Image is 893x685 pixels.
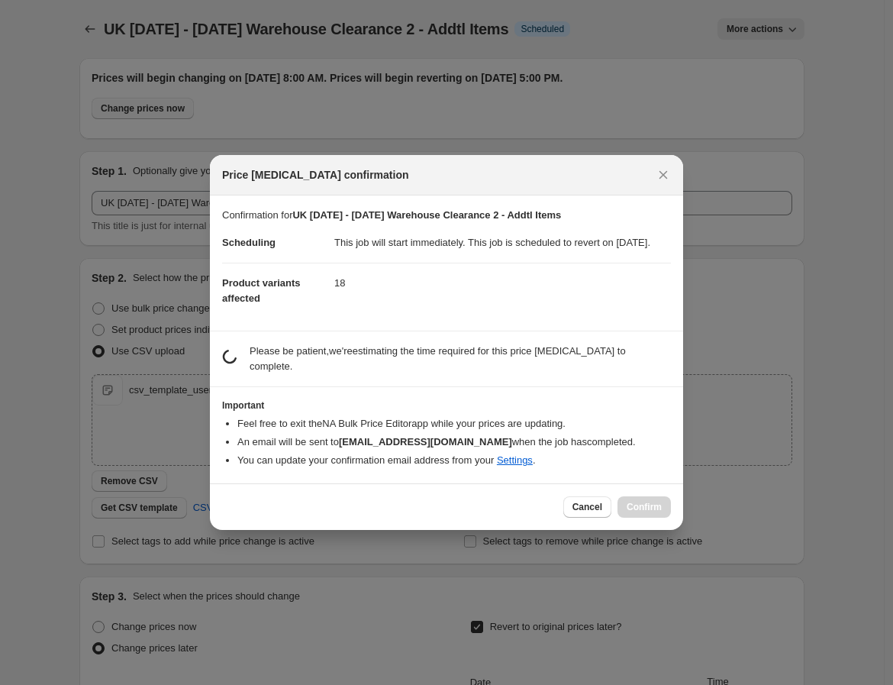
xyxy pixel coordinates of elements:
[222,208,671,223] p: Confirmation for
[563,496,611,518] button: Cancel
[237,435,671,450] li: An email will be sent to when the job has completed .
[222,237,276,248] span: Scheduling
[222,277,301,304] span: Product variants affected
[339,436,512,448] b: [EMAIL_ADDRESS][DOMAIN_NAME]
[222,399,671,412] h3: Important
[250,344,671,374] p: Please be patient, we're estimating the time required for this price [MEDICAL_DATA] to complete.
[653,164,674,186] button: Close
[237,416,671,431] li: Feel free to exit the NA Bulk Price Editor app while your prices are updating.
[572,501,602,513] span: Cancel
[222,167,409,183] span: Price [MEDICAL_DATA] confirmation
[334,223,671,263] dd: This job will start immediately. This job is scheduled to revert on [DATE].
[237,453,671,468] li: You can update your confirmation email address from your .
[334,263,671,303] dd: 18
[292,209,561,221] b: UK [DATE] - [DATE] Warehouse Clearance 2 - Addtl Items
[497,454,533,466] a: Settings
